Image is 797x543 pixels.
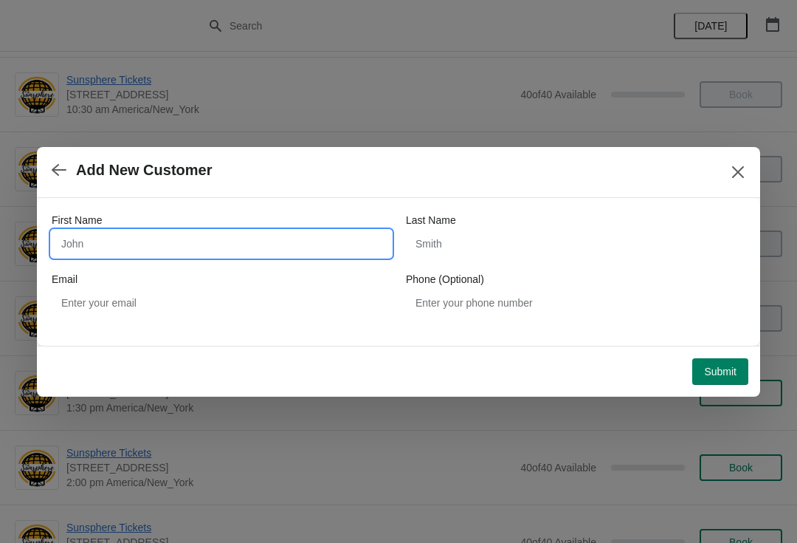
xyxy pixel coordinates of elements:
[725,159,751,185] button: Close
[704,366,736,378] span: Submit
[406,230,745,257] input: Smith
[52,272,77,287] label: Email
[52,290,391,316] input: Enter your email
[692,358,748,385] button: Submit
[406,272,484,287] label: Phone (Optional)
[406,213,456,228] label: Last Name
[52,230,391,257] input: John
[52,213,102,228] label: First Name
[76,162,212,179] h2: Add New Customer
[406,290,745,316] input: Enter your phone number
